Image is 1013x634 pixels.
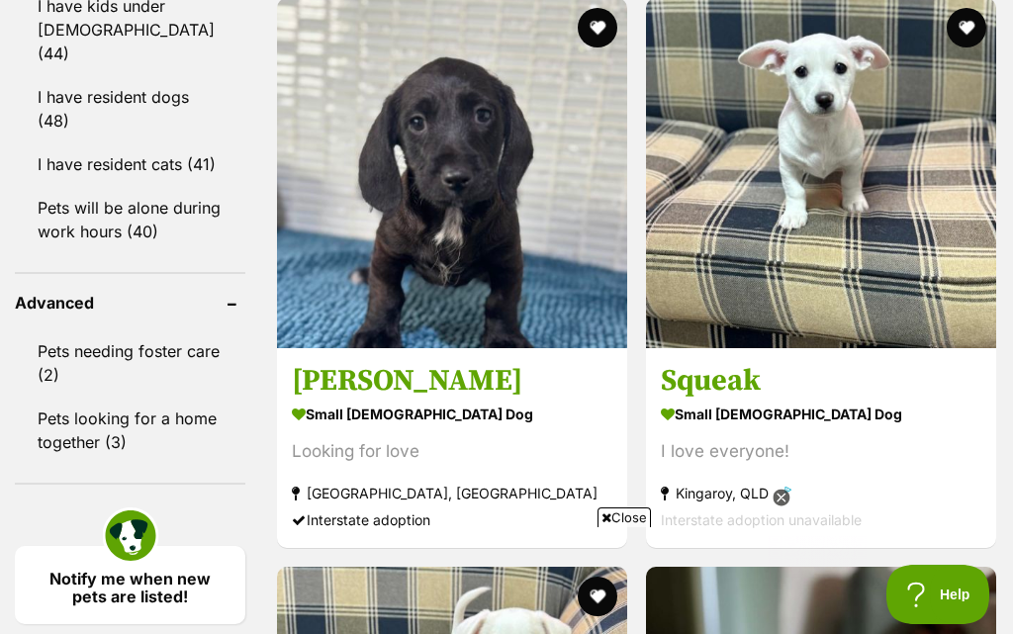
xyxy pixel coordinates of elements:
a: Squeak small [DEMOGRAPHIC_DATA] Dog I love everyone! Kingaroy, QLD Interstate adoption unavailable [646,347,996,548]
strong: small [DEMOGRAPHIC_DATA] Dog [292,400,612,428]
button: favourite [947,8,986,47]
iframe: Advertisement [146,535,867,624]
div: I love everyone! [661,438,981,465]
a: I have resident dogs (48) [15,76,245,141]
a: Pets needing foster care (2) [15,330,245,396]
header: Advanced [15,294,245,312]
button: favourite [578,8,617,47]
iframe: Help Scout Beacon - Open [886,565,993,624]
div: Looking for love [292,438,612,465]
h3: Squeak [661,362,981,400]
a: I have resident cats (41) [15,143,245,185]
a: Pets will be alone during work hours (40) [15,187,245,252]
strong: [GEOGRAPHIC_DATA], [GEOGRAPHIC_DATA] [292,480,612,506]
a: [PERSON_NAME] small [DEMOGRAPHIC_DATA] Dog Looking for love [GEOGRAPHIC_DATA], [GEOGRAPHIC_DATA] ... [277,347,627,548]
strong: Kingaroy, QLD [661,480,981,506]
a: Notify me when new pets are listed! [15,546,245,624]
strong: small [DEMOGRAPHIC_DATA] Dog [661,400,981,428]
h3: [PERSON_NAME] [292,362,612,400]
a: Pets looking for a home together (3) [15,398,245,463]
